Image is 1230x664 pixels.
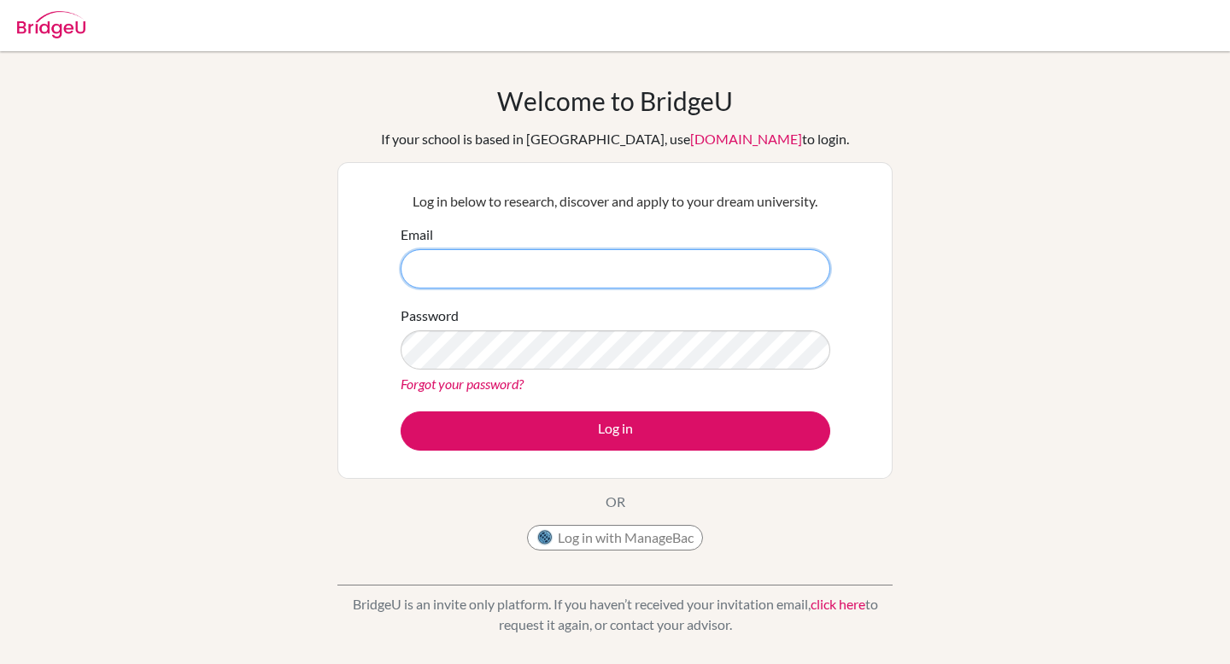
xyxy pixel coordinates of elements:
[401,224,433,245] label: Email
[381,129,849,149] div: If your school is based in [GEOGRAPHIC_DATA], use to login.
[401,306,459,326] label: Password
[401,376,524,392] a: Forgot your password?
[690,131,802,147] a: [DOMAIN_NAME]
[497,85,733,116] h1: Welcome to BridgeU
[337,594,893,635] p: BridgeU is an invite only platform. If you haven’t received your invitation email, to request it ...
[606,492,625,512] p: OR
[401,191,830,212] p: Log in below to research, discover and apply to your dream university.
[811,596,865,612] a: click here
[527,525,703,550] button: Log in with ManageBac
[17,11,85,38] img: Bridge-U
[401,411,830,451] button: Log in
